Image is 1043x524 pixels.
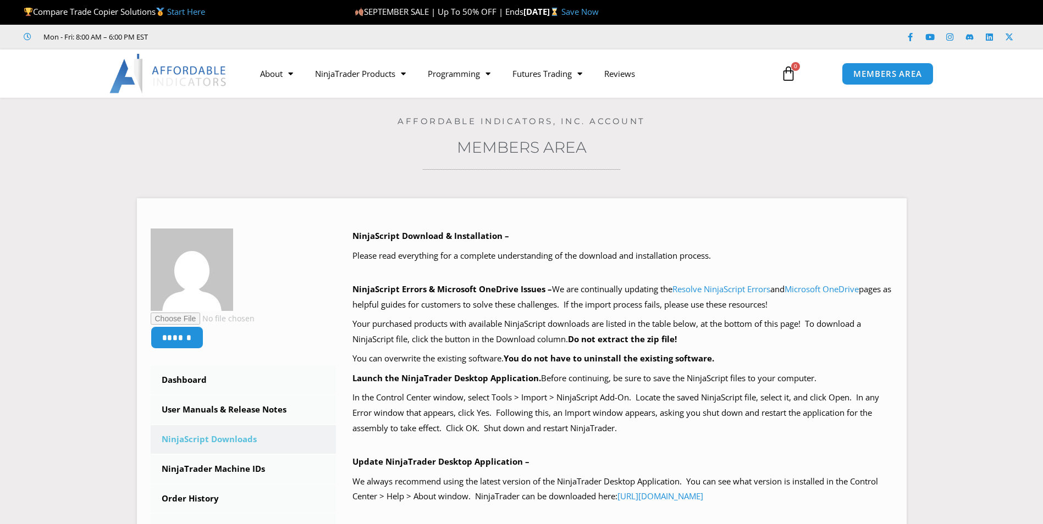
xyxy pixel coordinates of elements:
img: 93135d01231ef60fe10b60a49ef97c26d9d2668f9250332f92b6dd497297a7aa [151,228,233,311]
a: NinjaTrader Products [304,61,417,86]
p: Please read everything for a complete understanding of the download and installation process. [352,248,893,264]
a: MEMBERS AREA [842,63,934,85]
b: NinjaScript Errors & Microsoft OneDrive Issues – [352,283,552,294]
a: NinjaTrader Machine IDs [151,455,336,483]
a: 0 [764,58,813,90]
span: Mon - Fri: 8:00 AM – 6:00 PM EST [41,30,148,43]
a: Start Here [167,6,205,17]
span: 0 [791,62,800,71]
a: About [249,61,304,86]
span: SEPTEMBER SALE | Up To 50% OFF | Ends [355,6,523,17]
b: Launch the NinjaTrader Desktop Application. [352,372,541,383]
span: Compare Trade Copier Solutions [24,6,205,17]
b: NinjaScript Download & Installation – [352,230,509,241]
a: Save Now [561,6,599,17]
a: [URL][DOMAIN_NAME] [617,490,703,501]
img: 🍂 [355,8,363,16]
a: Dashboard [151,366,336,394]
a: Microsoft OneDrive [785,283,859,294]
p: We are continually updating the and pages as helpful guides for customers to solve these challeng... [352,282,893,313]
a: Members Area [457,138,587,157]
span: MEMBERS AREA [853,70,922,78]
nav: Menu [249,61,768,86]
a: NinjaScript Downloads [151,425,336,454]
p: In the Control Center window, select Tools > Import > NinjaScript Add-On. Locate the saved NinjaS... [352,390,893,436]
a: Order History [151,484,336,513]
a: Resolve NinjaScript Errors [672,283,770,294]
a: Affordable Indicators, Inc. Account [398,116,645,126]
a: Reviews [593,61,646,86]
p: Your purchased products with available NinjaScript downloads are listed in the table below, at th... [352,316,893,347]
img: 🏆 [24,8,32,16]
b: You do not have to uninstall the existing software. [504,353,714,364]
p: You can overwrite the existing software. [352,351,893,366]
b: Update NinjaTrader Desktop Application – [352,456,529,467]
p: Before continuing, be sure to save the NinjaScript files to your computer. [352,371,893,386]
a: User Manuals & Release Notes [151,395,336,424]
p: We always recommend using the latest version of the NinjaTrader Desktop Application. You can see ... [352,474,893,505]
img: 🥇 [156,8,164,16]
img: LogoAI | Affordable Indicators – NinjaTrader [109,54,228,93]
img: ⌛ [550,8,559,16]
iframe: Customer reviews powered by Trustpilot [163,31,328,42]
b: Do not extract the zip file! [568,333,677,344]
strong: [DATE] [523,6,561,17]
a: Futures Trading [501,61,593,86]
a: Programming [417,61,501,86]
